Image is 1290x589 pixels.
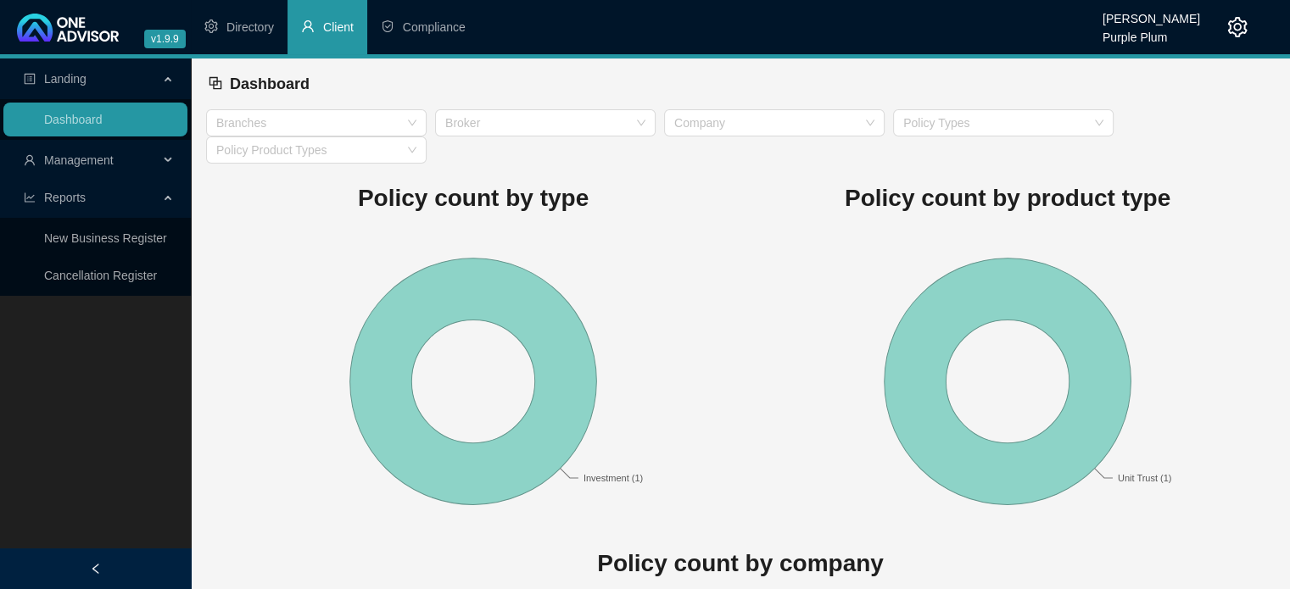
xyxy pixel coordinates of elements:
span: block [208,75,223,91]
span: setting [204,19,218,33]
a: New Business Register [44,231,167,245]
span: Landing [44,72,87,86]
h1: Policy count by company [206,545,1275,582]
span: Client [323,20,354,34]
div: [PERSON_NAME] [1103,4,1200,23]
img: 2df55531c6924b55f21c4cf5d4484680-logo-light.svg [17,14,119,42]
div: Purple Plum [1103,23,1200,42]
a: Cancellation Register [44,269,157,282]
span: user [301,19,315,33]
span: Compliance [403,20,466,34]
text: Unit Trust (1) [1118,472,1172,482]
span: v1.9.9 [144,30,186,48]
span: left [90,563,102,575]
h1: Policy count by type [206,180,740,217]
span: line-chart [24,192,36,203]
span: Dashboard [230,75,310,92]
span: Management [44,153,114,167]
span: user [24,154,36,166]
span: profile [24,73,36,85]
span: Directory [226,20,274,34]
span: Reports [44,191,86,204]
span: setting [1227,17,1248,37]
a: Dashboard [44,113,103,126]
span: safety [381,19,394,33]
text: Investment (1) [584,472,643,482]
h1: Policy count by product type [740,180,1275,217]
